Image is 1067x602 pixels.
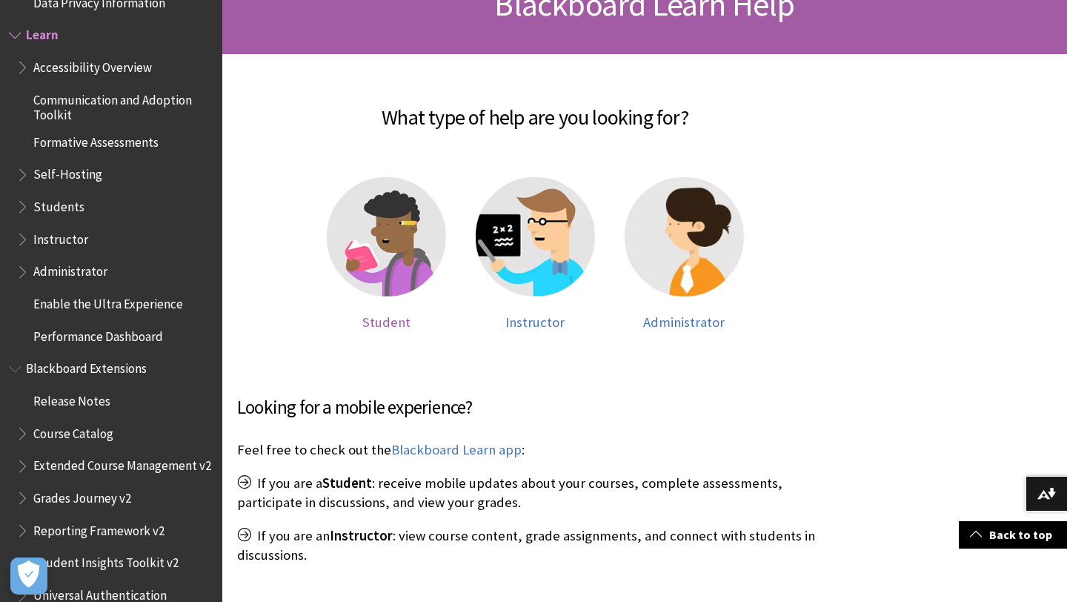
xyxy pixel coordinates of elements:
[237,84,833,133] h2: What type of help are you looking for?
[33,259,107,279] span: Administrator
[26,357,147,377] span: Blackboard Extensions
[625,177,744,331] a: Administrator help Administrator
[625,177,744,297] img: Administrator help
[33,291,183,311] span: Enable the Ultra Experience
[327,177,446,331] a: Student help Student
[643,314,725,331] span: Administrator
[237,394,833,422] h3: Looking for a mobile experience?
[327,177,446,297] img: Student help
[9,23,213,349] nav: Book outline for Blackboard Learn Help
[505,314,565,331] span: Instructor
[237,474,833,512] p: If you are a : receive mobile updates about your courses, complete assessments, participate in di...
[476,177,595,297] img: Instructor help
[33,551,179,571] span: Student Insights Toolkit v2
[33,421,113,441] span: Course Catalog
[33,518,164,538] span: Reporting Framework v2
[10,558,47,595] button: Apri preferenze
[33,194,84,214] span: Students
[26,23,59,43] span: Learn
[322,474,372,492] span: Student
[33,162,102,182] span: Self-Hosting
[33,227,88,247] span: Instructor
[330,527,393,544] span: Instructor
[476,177,595,331] a: Instructor help Instructor
[33,87,212,122] span: Communication and Adoption Toolkit
[33,130,159,150] span: Formative Assessments
[237,440,833,460] p: Feel free to check out the :
[391,441,522,459] a: Blackboard Learn app
[362,314,410,331] span: Student
[33,388,110,408] span: Release Notes
[237,526,833,565] p: If you are an : view course content, grade assignments, and connect with students in discussions.
[33,55,152,75] span: Accessibility Overview
[33,324,163,344] span: Performance Dashboard
[33,454,211,474] span: Extended Course Management v2
[959,521,1067,549] a: Back to top
[33,486,131,506] span: Grades Journey v2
